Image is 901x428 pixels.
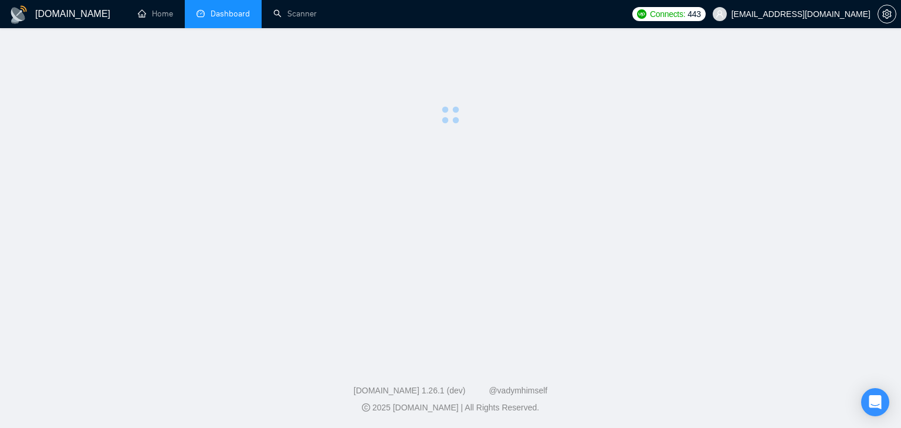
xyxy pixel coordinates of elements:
[273,9,317,19] a: searchScanner
[211,9,250,19] span: Dashboard
[138,9,173,19] a: homeHome
[687,8,700,21] span: 443
[861,388,889,416] div: Open Intercom Messenger
[197,9,205,18] span: dashboard
[716,10,724,18] span: user
[354,386,466,395] a: [DOMAIN_NAME] 1.26.1 (dev)
[878,5,896,23] button: setting
[637,9,646,19] img: upwork-logo.png
[9,402,892,414] div: 2025 [DOMAIN_NAME] | All Rights Reserved.
[362,403,370,412] span: copyright
[9,5,28,24] img: logo
[650,8,685,21] span: Connects:
[489,386,547,395] a: @vadymhimself
[878,9,896,19] span: setting
[878,9,896,19] a: setting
